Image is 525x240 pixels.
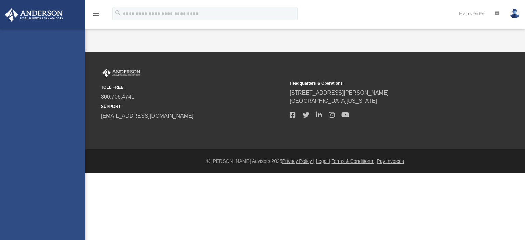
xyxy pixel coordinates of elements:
img: User Pic [510,9,520,18]
a: Pay Invoices [377,158,404,164]
img: Anderson Advisors Platinum Portal [3,8,65,22]
small: Headquarters & Operations [290,80,473,86]
small: TOLL FREE [101,84,285,90]
a: [STREET_ADDRESS][PERSON_NAME] [290,90,389,96]
a: [GEOGRAPHIC_DATA][US_STATE] [290,98,377,104]
div: © [PERSON_NAME] Advisors 2025 [85,158,525,165]
i: menu [92,10,100,18]
a: [EMAIL_ADDRESS][DOMAIN_NAME] [101,113,193,119]
a: Privacy Policy | [282,158,315,164]
a: Legal | [316,158,330,164]
a: menu [92,13,100,18]
small: SUPPORT [101,103,285,110]
img: Anderson Advisors Platinum Portal [101,69,142,77]
i: search [114,9,122,17]
a: Terms & Conditions | [332,158,376,164]
a: 800.706.4741 [101,94,134,100]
